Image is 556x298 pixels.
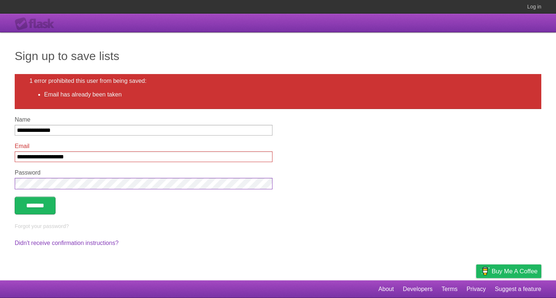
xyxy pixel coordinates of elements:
label: Name [15,116,272,123]
h1: Sign up to save lists [15,47,541,65]
a: Privacy [467,282,486,296]
a: Didn't receive confirmation instructions? [15,240,118,246]
a: Buy me a coffee [476,264,541,278]
h2: 1 error prohibited this user from being saved: [29,78,527,84]
span: Buy me a coffee [492,265,538,278]
div: Flask [15,17,59,31]
a: Forgot your password? [15,223,69,229]
label: Email [15,143,272,150]
a: Suggest a feature [495,282,541,296]
li: Email has already been taken [44,90,527,99]
img: Buy me a coffee [480,265,490,277]
label: Password [15,169,272,176]
a: About [378,282,394,296]
a: Terms [442,282,458,296]
a: Developers [403,282,432,296]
